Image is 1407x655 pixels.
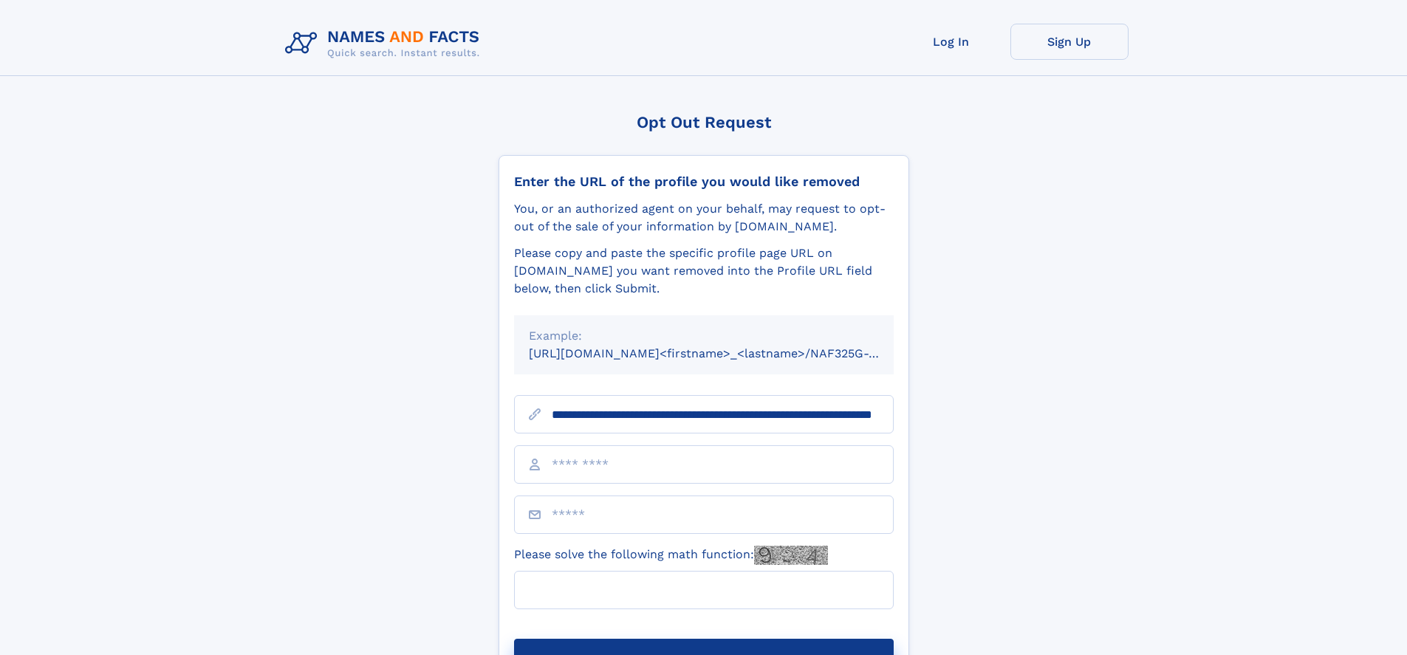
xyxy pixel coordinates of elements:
[514,244,894,298] div: Please copy and paste the specific profile page URL on [DOMAIN_NAME] you want removed into the Pr...
[514,174,894,190] div: Enter the URL of the profile you would like removed
[1010,24,1129,60] a: Sign Up
[892,24,1010,60] a: Log In
[514,200,894,236] div: You, or an authorized agent on your behalf, may request to opt-out of the sale of your informatio...
[529,327,879,345] div: Example:
[279,24,492,64] img: Logo Names and Facts
[514,546,828,565] label: Please solve the following math function:
[499,113,909,131] div: Opt Out Request
[529,346,922,360] small: [URL][DOMAIN_NAME]<firstname>_<lastname>/NAF325G-xxxxxxxx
